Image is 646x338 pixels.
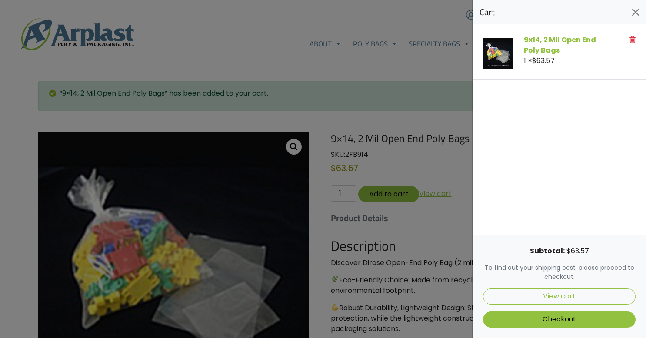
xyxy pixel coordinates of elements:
[629,5,643,19] button: Close
[532,56,536,66] span: $
[524,35,596,55] a: 9x14, 2 Mil Open End Poly Bags
[483,263,636,282] p: To find out your shipping cost, please proceed to checkout.
[566,246,589,256] bdi: 63.57
[566,246,571,256] span: $
[483,311,636,328] a: Checkout
[530,246,565,256] strong: Subtotal:
[532,56,555,66] bdi: 63.57
[524,56,555,66] span: 1 ×
[483,38,513,69] img: 9x14, 2 Mil Open End Poly Bags
[483,288,636,305] a: View cart
[480,7,495,17] span: Cart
